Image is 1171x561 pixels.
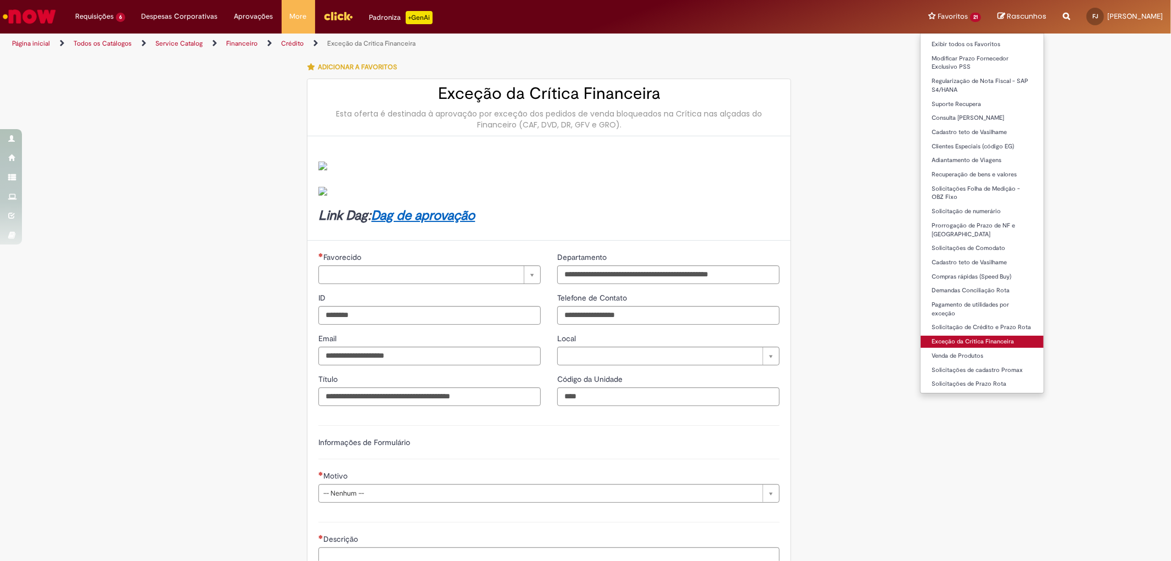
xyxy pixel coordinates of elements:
[921,321,1044,334] a: Solicitação de Crédito e Prazo Rota
[318,85,780,103] h2: Exceção da Crítica Financeira
[318,253,323,257] span: Necessários
[921,75,1044,96] a: Regularização de Nota Fiscal - SAP S4/HANA
[323,8,353,24] img: click_logo_yellow_360x200.png
[921,299,1044,319] a: Pagamento de utilidades por exceção
[323,485,757,502] span: -- Nenhum --
[75,11,114,22] span: Requisições
[318,437,410,447] label: Informações de Formulário
[970,13,981,22] span: 21
[921,53,1044,73] a: Modificar Prazo Fornecedor Exclusivo PSS
[921,154,1044,166] a: Adiantamento de Viagens
[318,334,339,343] span: Email
[921,350,1044,362] a: Venda de Produtos
[998,12,1046,22] a: Rascunhos
[557,347,780,365] a: Limpar campo Local
[226,39,257,48] a: Financeiro
[921,257,1044,269] a: Cadastro teto de Vasilhame
[938,11,968,22] span: Favoritos
[920,33,1044,393] ul: Favoritos
[155,39,203,48] a: Service Catalog
[323,252,363,262] span: Necessários - Favorecido
[557,374,625,384] span: Código da Unidade
[921,141,1044,153] a: Clientes Especiais (código EG)
[8,34,772,54] ul: Trilhas de página
[323,471,350,481] span: Motivo
[318,471,323,476] span: Necessários
[234,11,273,22] span: Aprovações
[921,126,1044,138] a: Cadastro teto de Vasilhame
[557,387,780,406] input: Código da Unidade
[318,187,327,196] img: sys_attachment.do
[318,162,327,170] img: sys_attachment.do
[921,364,1044,376] a: Solicitações de cadastro Promax
[406,11,433,24] p: +GenAi
[921,169,1044,181] a: Recuperação de bens e valores
[921,285,1044,297] a: Demandas Conciliação Rota
[921,220,1044,240] a: Prorrogação de Prazo de NF e [GEOGRAPHIC_DATA]
[921,242,1044,254] a: Solicitações de Comodato
[318,293,328,303] span: ID
[323,534,360,544] span: Descrição
[318,387,541,406] input: Título
[921,112,1044,124] a: Consulta [PERSON_NAME]
[369,11,433,24] div: Padroniza
[557,334,578,343] span: Local
[921,205,1044,218] a: Solicitação de numerário
[318,63,397,71] span: Adicionar a Favoritos
[1107,12,1163,21] span: [PERSON_NAME]
[12,39,50,48] a: Página inicial
[142,11,218,22] span: Despesas Corporativas
[921,183,1044,203] a: Solicitações Folha de Medição - OBZ Fixo
[116,13,125,22] span: 6
[921,378,1044,390] a: Solicitações de Prazo Rota
[318,108,780,130] div: Esta oferta é destinada à aprovação por exceção dos pedidos de venda bloqueados na Crítica nas al...
[318,374,340,384] span: Título
[557,252,609,262] span: Departamento
[1007,11,1046,21] span: Rascunhos
[557,293,629,303] span: Telefone de Contato
[318,347,541,365] input: Email
[281,39,304,48] a: Crédito
[557,265,780,284] input: Departamento
[74,39,132,48] a: Todos os Catálogos
[1,5,58,27] img: ServiceNow
[557,306,780,325] input: Telefone de Contato
[318,265,541,284] a: Limpar campo Favorecido
[318,207,475,224] strong: Link Dag:
[1092,13,1098,20] span: FJ
[307,55,403,79] button: Adicionar a Favoritos
[327,39,416,48] a: Exceção da Crítica Financeira
[921,38,1044,51] a: Exibir todos os Favoritos
[318,306,541,325] input: ID
[290,11,307,22] span: More
[318,535,323,539] span: Necessários
[921,336,1044,348] a: Exceção da Crítica Financeira
[921,271,1044,283] a: Compras rápidas (Speed Buy)
[371,207,475,224] a: Dag de aprovação
[921,98,1044,110] a: Suporte Recupera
